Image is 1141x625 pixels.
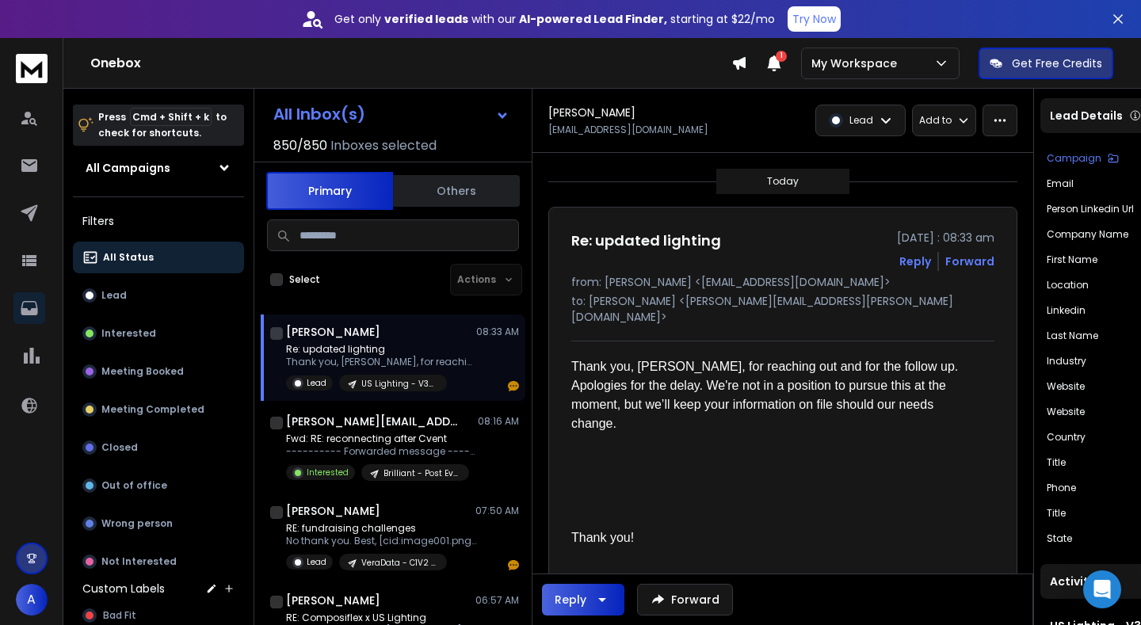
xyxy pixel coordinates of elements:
[101,365,184,378] p: Meeting Booked
[261,98,522,130] button: All Inbox(s)
[101,517,173,530] p: Wrong person
[555,592,586,608] div: Reply
[73,210,244,232] h3: Filters
[1047,152,1119,165] button: Campaign
[919,114,952,127] p: Add to
[307,556,326,568] p: Lead
[307,377,326,389] p: Lead
[330,136,437,155] h3: Inboxes selected
[519,11,667,27] strong: AI-powered Lead Finder,
[334,11,775,27] p: Get only with our starting at $22/mo
[73,432,244,463] button: Closed
[86,160,170,176] h1: All Campaigns
[1050,108,1123,124] p: Lead Details
[476,326,519,338] p: 08:33 AM
[73,318,244,349] button: Interested
[130,108,212,126] span: Cmd + Shift + k
[571,230,721,252] h1: Re: updated lighting
[73,280,244,311] button: Lead
[475,594,519,607] p: 06:57 AM
[571,274,994,290] p: from: [PERSON_NAME] <[EMAIL_ADDRESS][DOMAIN_NAME]>
[90,54,731,73] h1: Onebox
[286,324,380,340] h1: [PERSON_NAME]
[542,584,624,615] button: Reply
[393,173,520,208] button: Others
[637,584,733,615] button: Forward
[1047,177,1074,190] p: Email
[73,470,244,501] button: Out of office
[1047,304,1086,317] p: linkedin
[384,467,460,479] p: Brilliant - Post Event Messaging - Cvent - [PERSON_NAME]
[384,11,468,27] strong: verified leads
[1047,152,1101,165] p: Campaign
[307,467,349,478] p: Interested
[788,6,841,32] button: Try Now
[475,505,519,517] p: 07:50 AM
[286,522,476,535] p: RE: fundraising challenges
[286,445,476,458] p: ---------- Forwarded message --------- From: [PERSON_NAME],
[286,343,476,356] p: Re: updated lighting
[776,51,787,62] span: 1
[1047,253,1097,266] p: First Name
[73,394,244,425] button: Meeting Completed
[286,356,476,368] p: Thank you, [PERSON_NAME], for reaching
[286,503,380,519] h1: [PERSON_NAME]
[73,242,244,273] button: All Status
[82,581,165,596] h3: Custom Labels
[849,114,873,127] p: Lead
[73,508,244,539] button: Wrong person
[361,378,437,390] p: US Lighting - V39 Messaging > Savings 2025 - Industry: open - [PERSON_NAME]
[1047,279,1089,292] p: location
[548,105,635,120] h1: [PERSON_NAME]
[73,546,244,577] button: Not Interested
[478,415,519,428] p: 08:16 AM
[101,403,204,416] p: Meeting Completed
[1047,355,1086,368] p: industry
[1047,431,1086,444] p: Country
[16,584,48,615] button: A
[16,54,48,83] img: logo
[266,172,393,210] button: Primary
[103,609,136,622] span: Bad Fit
[273,136,327,155] span: 850 / 850
[1047,380,1085,393] p: website
[945,253,994,269] div: Forward
[1047,406,1085,418] p: Website
[101,479,167,492] p: Out of office
[101,289,127,302] p: Lead
[273,106,365,122] h1: All Inbox(s)
[571,357,982,433] div: Thank you, [PERSON_NAME], for reaching out and for the follow up. Apologies for the delay. We're ...
[286,413,460,429] h1: [PERSON_NAME][EMAIL_ADDRESS][DOMAIN_NAME]
[792,11,836,27] p: Try Now
[98,109,227,141] p: Press to check for shortcuts.
[286,612,462,624] p: RE: Composiflex x US Lighting
[1012,55,1102,71] p: Get Free Credits
[1047,203,1134,215] p: Person Linkedin Url
[1083,570,1121,608] div: Open Intercom Messenger
[286,593,380,608] h1: [PERSON_NAME]
[571,293,994,325] p: to: [PERSON_NAME] <[PERSON_NAME][EMAIL_ADDRESS][PERSON_NAME][DOMAIN_NAME]>
[1047,532,1072,545] p: State
[289,273,320,286] label: Select
[1047,456,1066,469] p: title
[101,555,177,568] p: Not Interested
[286,433,476,445] p: Fwd: RE: reconnecting after Cvent
[899,253,931,269] button: Reply
[1047,330,1098,342] p: Last Name
[571,528,982,547] div: Thank you!
[286,535,476,547] p: No thank you. Best, [cid:image001.png@01DC101D.31807370]
[897,230,994,246] p: [DATE] : 08:33 am
[73,152,244,184] button: All Campaigns
[361,557,437,569] p: VeraData - C1V2 Messaging - Funding disappearing
[73,356,244,387] button: Meeting Booked
[1047,507,1066,520] p: Title
[101,441,138,454] p: Closed
[1047,482,1076,494] p: Phone
[979,48,1113,79] button: Get Free Credits
[767,175,799,188] p: Today
[1047,228,1128,241] p: Company Name
[103,251,154,264] p: All Status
